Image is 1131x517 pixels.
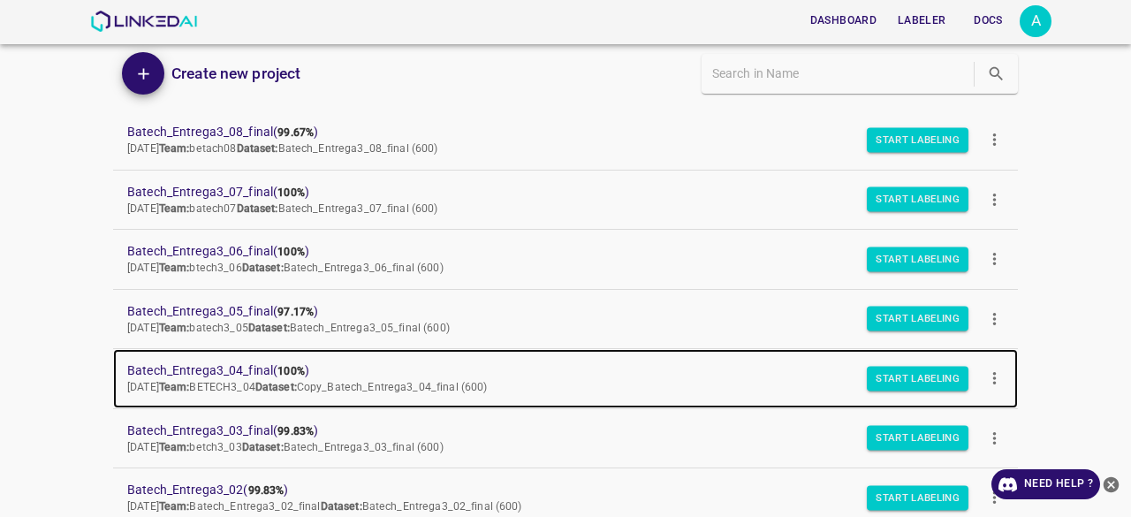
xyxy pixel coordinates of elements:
button: Start Labeling [867,426,968,451]
a: Batech_Entrega3_04_final(100%)[DATE]Team:BETECH3_04Dataset:Copy_Batech_Entrega3_04_final (600) [113,349,1018,408]
b: Dataset: [321,500,362,513]
span: Batech_Entrega3_03_final ( ) [127,422,975,440]
a: Batech_Entrega3_05_final(97.17%)[DATE]Team:batech3_05Dataset:Batech_Entrega3_05_final (600) [113,290,1018,349]
a: Batech_Entrega3_03_final(99.83%)[DATE]Team:betch3_03Dataset:Batech_Entrega3_03_final (600) [113,409,1018,468]
button: Start Labeling [867,307,968,331]
b: Dataset: [248,322,290,334]
button: Docs [960,6,1016,35]
h6: Create new project [171,61,300,86]
button: Start Labeling [867,187,968,212]
div: A [1020,5,1051,37]
b: 97.17% [277,306,314,318]
button: more [975,239,1014,279]
b: Dataset: [242,441,284,453]
button: Start Labeling [867,366,968,391]
button: more [975,299,1014,338]
b: Team: [159,142,190,155]
b: Team: [159,322,190,334]
b: Team: [159,500,190,513]
b: Team: [159,441,190,453]
a: Create new project [164,61,300,86]
a: Need Help ? [991,469,1100,499]
span: Batech_Entrega3_02 ( ) [127,481,975,499]
a: Batech_Entrega3_07_final(100%)[DATE]Team:batech07Dataset:Batech_Entrega3_07_final (600) [113,171,1018,230]
b: 100% [277,365,305,377]
button: more [975,418,1014,458]
button: search [978,56,1014,92]
span: [DATE] btech3_06 Batech_Entrega3_06_final (600) [127,262,444,274]
span: [DATE] Batech_Entrega3_02_final Batech_Entrega3_02_final (600) [127,500,522,513]
a: Docs [956,3,1020,39]
button: Start Labeling [867,485,968,510]
button: Start Labeling [867,247,968,271]
b: Team: [159,262,190,274]
span: Batech_Entrega3_08_final ( ) [127,123,975,141]
input: Search in Name [712,61,970,87]
b: 100% [277,246,305,258]
span: Batech_Entrega3_04_final ( ) [127,361,975,380]
span: [DATE] batech07 Batech_Entrega3_07_final (600) [127,202,438,215]
b: Dataset: [237,202,278,215]
b: Team: [159,381,190,393]
span: [DATE] batech3_05 Batech_Entrega3_05_final (600) [127,322,450,334]
button: Start Labeling [867,127,968,152]
button: close-help [1100,469,1122,499]
button: Open settings [1020,5,1051,37]
span: Batech_Entrega3_07_final ( ) [127,183,975,201]
span: Batech_Entrega3_05_final ( ) [127,302,975,321]
a: Batech_Entrega3_08_final(99.67%)[DATE]Team:betach08Dataset:Batech_Entrega3_08_final (600) [113,110,1018,170]
span: [DATE] betach08 Batech_Entrega3_08_final (600) [127,142,438,155]
a: Dashboard [800,3,887,39]
b: Dataset: [255,381,297,393]
b: Dataset: [237,142,278,155]
button: Add [122,52,164,95]
button: Dashboard [803,6,884,35]
b: Team: [159,202,190,215]
a: Batech_Entrega3_06_final(100%)[DATE]Team:btech3_06Dataset:Batech_Entrega3_06_final (600) [113,230,1018,289]
button: more [975,359,1014,399]
button: Labeler [891,6,953,35]
b: 99.67% [277,126,314,139]
img: LinkedAI [90,11,197,32]
span: Batech_Entrega3_06_final ( ) [127,242,975,261]
button: more [975,120,1014,160]
b: 99.83% [248,484,285,497]
span: [DATE] betch3_03 Batech_Entrega3_03_final (600) [127,441,444,453]
a: Labeler [887,3,956,39]
b: Dataset: [242,262,284,274]
b: 99.83% [277,425,314,437]
b: 100% [277,186,305,199]
button: more [975,179,1014,219]
span: [DATE] BETECH3_04 Copy_Batech_Entrega3_04_final (600) [127,381,487,393]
